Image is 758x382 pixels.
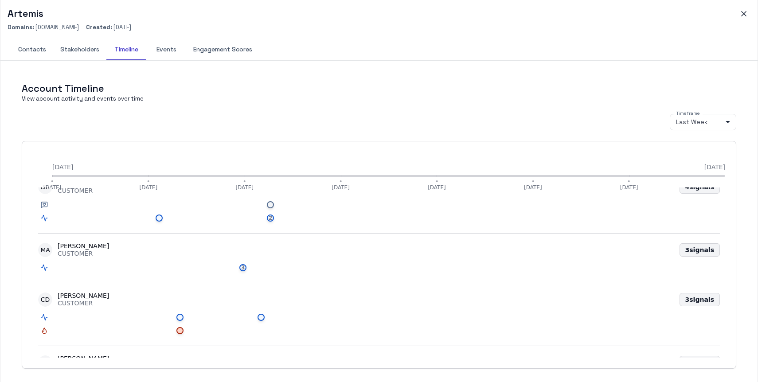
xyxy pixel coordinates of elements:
h5: Account Timeline [22,82,144,95]
span: 3 [241,264,245,271]
div: 4 signal s [680,180,720,194]
h5: Artemis [8,7,131,20]
span: [DATE] [704,163,725,172]
div: 2 signal s [680,356,720,369]
div: Interaction [38,261,720,274]
div: [DATE] [332,184,350,191]
div: Last Week [670,114,736,130]
div: [DATE] [140,184,158,191]
div: [DATE] [620,184,638,191]
div: 3 signal s [680,243,720,257]
div: [DATE] [428,184,446,191]
div: Interaction [38,311,720,324]
button: Events [146,39,186,60]
div: Interaction [38,212,720,224]
p: View account activity and events over time [22,95,144,103]
p: [DATE] [86,23,131,32]
div: [DATE] [524,184,542,191]
button: Timeline [106,39,146,60]
span: 2 [269,214,272,222]
label: Timeframe [676,110,700,117]
div: Support [38,324,720,337]
button: Engagement Scores [186,39,259,60]
div: [DATE] [235,184,254,191]
div: Sentiment [38,199,720,211]
div: 3 signal s [680,293,720,306]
